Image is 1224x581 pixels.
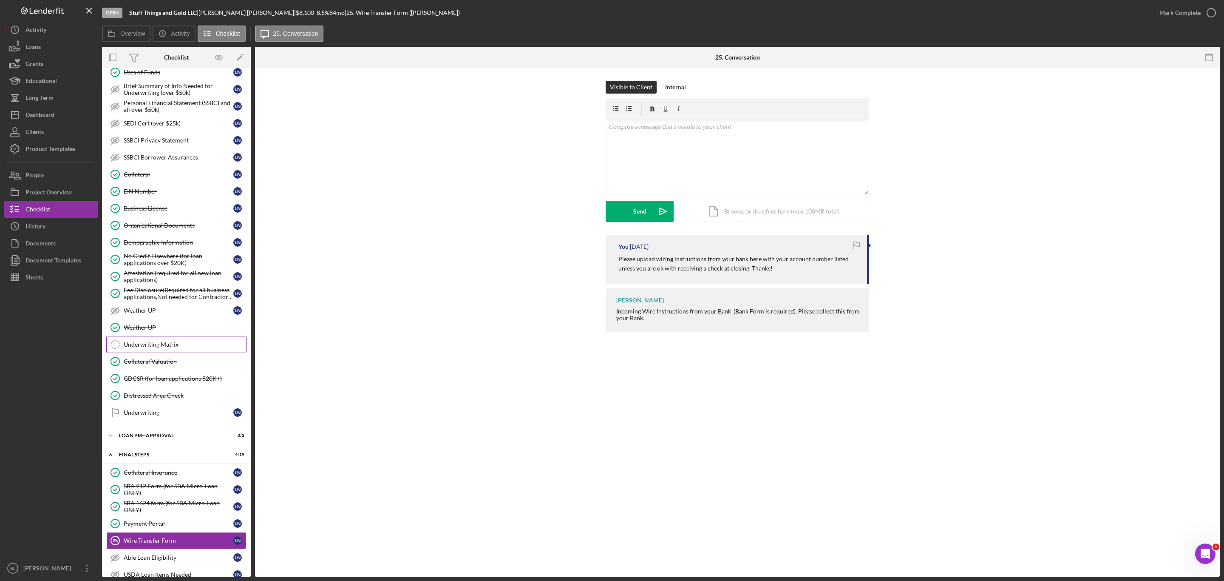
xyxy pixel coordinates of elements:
div: Checklist [164,54,189,61]
div: Demographic Information [124,239,233,246]
div: Educational [25,72,57,91]
div: Collateral [124,171,233,178]
text: NL [10,566,16,571]
a: Fee Disclosure(Required for all business applications,Not needed for Contractor loans)LN [106,285,246,302]
a: Uses of FundsLN [106,64,246,81]
a: CollateralLN [106,166,246,183]
a: No Credit Elsewhere (for loan applications over $20K)LN [106,251,246,268]
div: Personal Financial Statement (SSBCI and all over $50k) [124,100,233,113]
button: Product Templates [4,140,98,157]
div: Checklist [25,201,50,220]
a: Business LicenseLN [106,200,246,217]
div: L N [233,536,242,545]
div: Weather UP [124,324,246,331]
button: Long-Term [4,89,98,106]
a: EIN NumberLN [106,183,246,200]
span: 1 [1213,544,1219,550]
div: Activity [25,21,46,40]
div: Project Overview [25,184,72,203]
a: Demographic InformationLN [106,234,246,251]
span: $8,100 [296,9,314,16]
a: GDCSR (for loan applications $20K+) [106,370,246,387]
div: Collateral Valuation [124,358,246,365]
div: Documents [25,235,56,254]
div: Document Templates [25,252,81,271]
a: SEDI Cert (over $25k)LN [106,115,246,132]
div: L N [233,468,242,477]
div: L N [233,68,242,77]
div: L N [233,187,242,196]
div: L N [233,553,242,562]
div: L N [233,272,242,281]
div: L N [233,153,242,162]
div: L N [233,485,242,494]
div: GDCSR (for loan applications $20K+) [124,375,246,382]
iframe: Intercom live chat [1195,544,1215,564]
button: Educational [4,72,98,89]
button: People [4,167,98,184]
div: Wire Transfer Form [124,537,233,544]
div: SSBCI Borrower Assurances [124,154,233,161]
div: Incoming Wire Instructions from your Bank (Bank Form is required). Please collect this from your ... [616,308,861,322]
button: Dashboard [4,106,98,123]
button: Activity [4,21,98,38]
div: Able Loan Eligibility [124,554,233,561]
a: SBA 912 Form (for SBA Micro-Loan ONLY)LN [106,481,246,498]
div: Clients [25,123,44,142]
div: SBA 1624 form (for SBA Micro-Loan ONLY) [124,500,233,513]
time: 2025-09-03 21:01 [630,243,649,250]
div: | [129,9,198,16]
a: SSBCI Privacy StatementLN [106,132,246,149]
label: Activity [171,30,190,37]
div: Dashboard [25,106,54,125]
button: Document Templates [4,252,98,269]
a: Loans [4,38,98,55]
label: Overview [120,30,145,37]
div: 25. Conversation [715,54,760,61]
a: Grants [4,55,98,72]
label: Checklist [216,30,240,37]
label: 25. Conversation [273,30,318,37]
a: Attestation (required for all new loan applications)LN [106,268,246,285]
div: L N [233,170,242,179]
a: Distressed Area Check [106,387,246,404]
div: Brief Summary of Info Needed for Underwriting (over $50k) [124,83,233,96]
a: SBA 1624 form (for SBA Micro-Loan ONLY)LN [106,498,246,515]
button: Documents [4,235,98,252]
a: Project Overview [4,184,98,201]
a: Personal Financial Statement (SSBCI and all over $50k)LN [106,98,246,115]
div: SBA 912 Form (for SBA Micro-Loan ONLY) [124,483,233,496]
div: L N [233,408,242,417]
div: SSBCI Privacy Statement [124,137,233,144]
div: L N [233,306,242,315]
div: Business License [124,205,233,212]
div: L N [233,102,242,111]
div: Sheets [25,269,43,288]
div: Uses of Funds [124,69,233,76]
button: Mark Complete [1151,4,1220,21]
a: 25Wire Transfer FormLN [106,532,246,549]
button: Sheets [4,269,98,286]
div: History [25,218,45,237]
b: Stuff Things and Gold LLC [129,9,197,16]
a: Able Loan EligibilityLN [106,549,246,566]
div: L N [233,238,242,247]
a: Collateral InsuranceLN [106,464,246,481]
div: People [25,167,44,186]
div: L N [233,119,242,128]
button: Clients [4,123,98,140]
div: LOAN PRE-APPROVAL [119,433,223,438]
div: [PERSON_NAME] [21,560,76,579]
div: You [618,243,629,250]
div: Payment Portal [124,520,233,527]
div: Open [102,8,122,18]
div: 8.5 % [317,9,329,16]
